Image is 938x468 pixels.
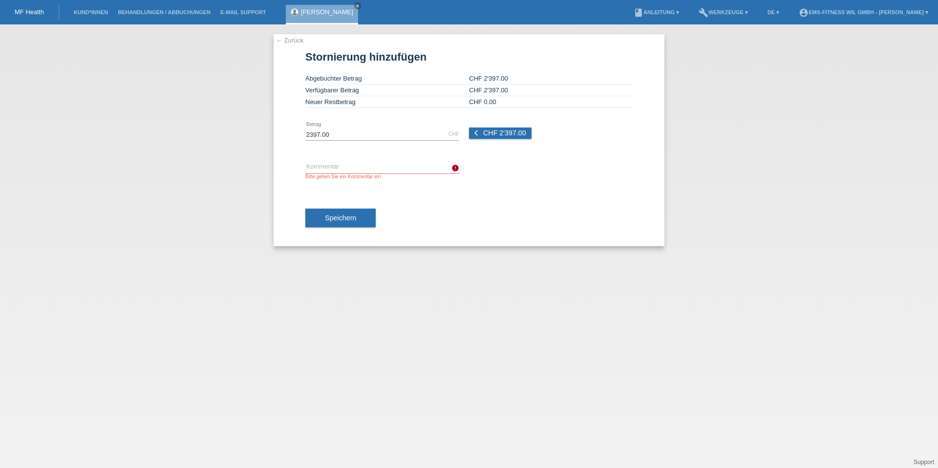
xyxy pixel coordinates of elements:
[794,9,933,15] a: account_circleEMS-Fitness Wil GmbH - [PERSON_NAME] ▾
[69,9,113,15] a: Kund*innen
[448,131,459,137] div: CHF
[15,8,44,16] a: MF Health
[276,37,303,44] a: ← Zurück
[305,85,469,96] td: Verfügbarer Betrag
[763,9,784,15] a: DE ▾
[305,96,469,108] td: Neuer Restbetrag
[469,75,508,82] span: CHF 2'397.00
[699,8,708,18] i: build
[305,209,376,227] button: Speichern
[469,98,496,106] span: CHF 0.00
[215,9,271,15] a: E-Mail Support
[113,9,215,15] a: Behandlungen / Abbuchungen
[483,129,526,137] span: CHF 2'397.00
[474,129,481,136] i: arrow_back_ios
[634,8,643,18] i: book
[355,3,360,8] i: close
[799,8,809,18] i: account_circle
[914,459,934,466] a: Support
[301,8,353,16] a: [PERSON_NAME]
[451,164,459,172] i: error
[305,51,633,63] h1: Stornierung hinzufügen
[469,128,532,139] button: arrow_back_ios CHF 2'397.00
[305,174,459,179] div: Bitte geben Sie ein Kommentar ein
[354,2,361,9] a: close
[325,214,356,222] span: Speichern
[305,73,469,85] td: Abgebuchter Betrag
[469,86,508,94] span: CHF 2'397.00
[694,9,753,15] a: buildWerkzeuge ▾
[629,9,684,15] a: bookAnleitung ▾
